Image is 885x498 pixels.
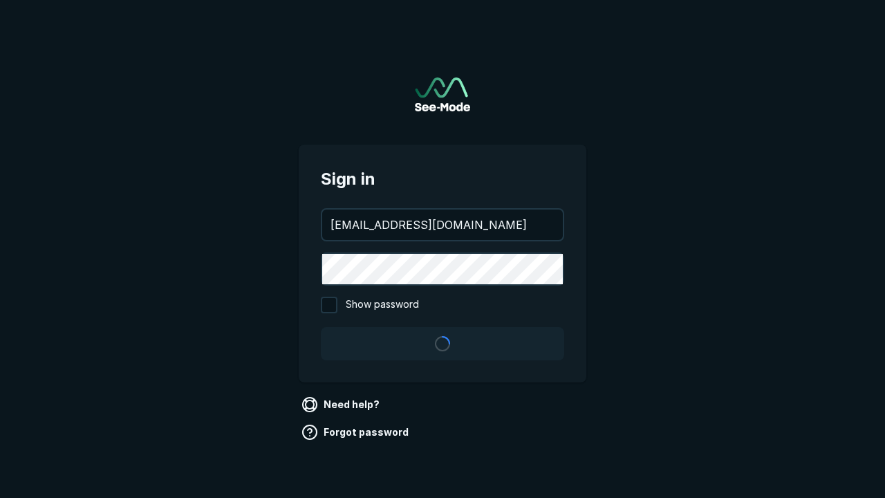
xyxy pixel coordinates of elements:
img: See-Mode Logo [415,77,470,111]
a: Forgot password [299,421,414,443]
a: Need help? [299,394,385,416]
a: Go to sign in [415,77,470,111]
span: Show password [346,297,419,313]
input: your@email.com [322,210,563,240]
span: Sign in [321,167,564,192]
